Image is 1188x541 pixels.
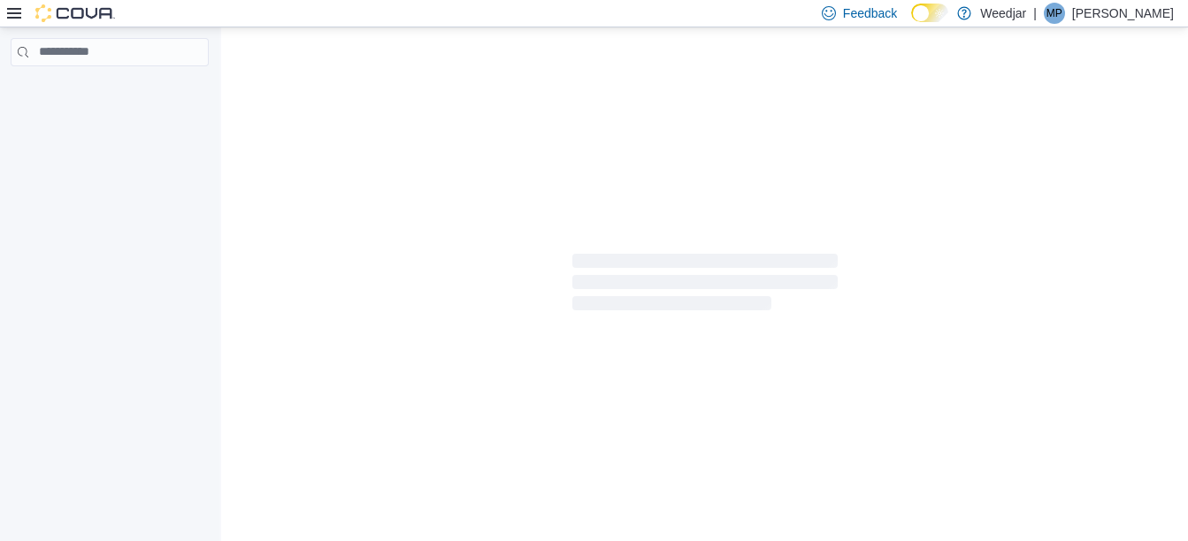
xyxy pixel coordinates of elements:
[1044,3,1065,24] div: Matt Proulx
[11,70,209,112] nav: Complex example
[911,22,912,23] span: Dark Mode
[980,3,1026,24] p: Weedjar
[572,257,838,314] span: Loading
[1033,3,1037,24] p: |
[843,4,897,22] span: Feedback
[911,4,948,22] input: Dark Mode
[1072,3,1174,24] p: [PERSON_NAME]
[35,4,115,22] img: Cova
[1046,3,1062,24] span: MP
